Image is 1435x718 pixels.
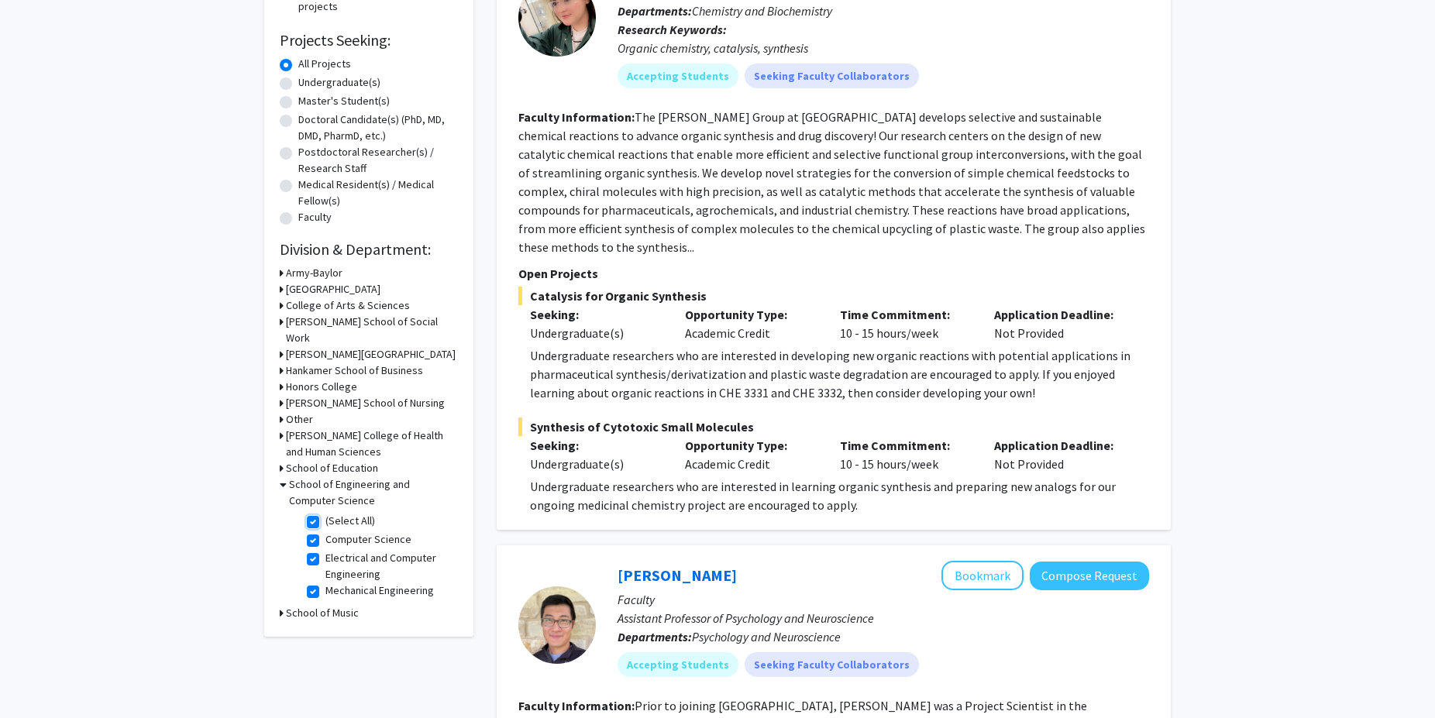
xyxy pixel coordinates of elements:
label: Faculty [298,209,332,225]
h2: Projects Seeking: [280,31,458,50]
div: 10 - 15 hours/week [828,436,983,473]
span: Synthesis of Cytotoxic Small Molecules [518,417,1149,436]
b: Faculty Information: [518,698,635,713]
label: All Projects [298,56,351,72]
label: Master's Student(s) [298,93,390,109]
fg-read-more: The [PERSON_NAME] Group at [GEOGRAPHIC_DATA] develops selective and sustainable chemical reaction... [518,109,1145,255]
p: Application Deadline: [994,305,1126,324]
h3: [PERSON_NAME] College of Health and Human Sciences [286,428,458,460]
h2: Division & Department: [280,240,458,259]
h3: School of Education [286,460,378,476]
label: Medical Resident(s) / Medical Fellow(s) [298,177,458,209]
div: 10 - 15 hours/week [828,305,983,342]
button: Compose Request to Jacques Nguyen [1030,562,1149,590]
h3: Army-Baylor [286,265,342,281]
b: Departments: [618,3,692,19]
iframe: Chat [12,648,66,706]
p: Assistant Professor of Psychology and Neuroscience [618,609,1149,627]
div: Not Provided [982,436,1137,473]
label: Postdoctoral Researcher(s) / Research Staff [298,144,458,177]
label: Undergraduate(s) [298,74,380,91]
mat-chip: Accepting Students [618,652,738,677]
h3: Hankamer School of Business [286,362,423,379]
div: Undergraduate(s) [530,455,662,473]
h3: [PERSON_NAME][GEOGRAPHIC_DATA] [286,346,456,362]
span: Psychology and Neuroscience [692,629,841,644]
h3: [PERSON_NAME] School of Social Work [286,314,458,346]
span: Chemistry and Biochemistry [692,3,832,19]
b: Research Keywords: [618,22,727,37]
p: Open Projects [518,264,1149,283]
label: Electrical and Computer Engineering [325,550,454,582]
p: Seeking: [530,436,662,455]
mat-chip: Seeking Faculty Collaborators [745,652,919,677]
div: Academic Credit [673,305,828,342]
mat-chip: Accepting Students [618,64,738,88]
p: Application Deadline: [994,436,1126,455]
h3: Other [286,411,313,428]
p: Faculty [618,590,1149,609]
div: Organic chemistry, catalysis, synthesis [618,39,1149,57]
h3: Honors College [286,379,357,395]
div: Academic Credit [673,436,828,473]
p: Time Commitment: [840,305,972,324]
h3: [GEOGRAPHIC_DATA] [286,281,380,297]
p: Undergraduate researchers who are interested in learning organic synthesis and preparing new anal... [530,477,1149,514]
div: Undergraduate(s) [530,324,662,342]
h3: [PERSON_NAME] School of Nursing [286,395,445,411]
p: Seeking: [530,305,662,324]
label: (Select All) [325,513,375,529]
b: Faculty Information: [518,109,635,125]
a: [PERSON_NAME] [618,565,737,585]
button: Add Jacques Nguyen to Bookmarks [941,561,1024,590]
span: Catalysis for Organic Synthesis [518,287,1149,305]
b: Departments: [618,629,692,644]
label: Doctoral Candidate(s) (PhD, MD, DMD, PharmD, etc.) [298,112,458,144]
p: Undergraduate researchers who are interested in developing new organic reactions with potential a... [530,346,1149,402]
p: Opportunity Type: [685,436,817,455]
label: Mechanical Engineering [325,582,434,599]
p: Time Commitment: [840,436,972,455]
h3: College of Arts & Sciences [286,297,410,314]
h3: School of Engineering and Computer Science [289,476,458,509]
h3: School of Music [286,605,359,621]
div: Not Provided [982,305,1137,342]
mat-chip: Seeking Faculty Collaborators [745,64,919,88]
label: Computer Science [325,531,411,548]
p: Opportunity Type: [685,305,817,324]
